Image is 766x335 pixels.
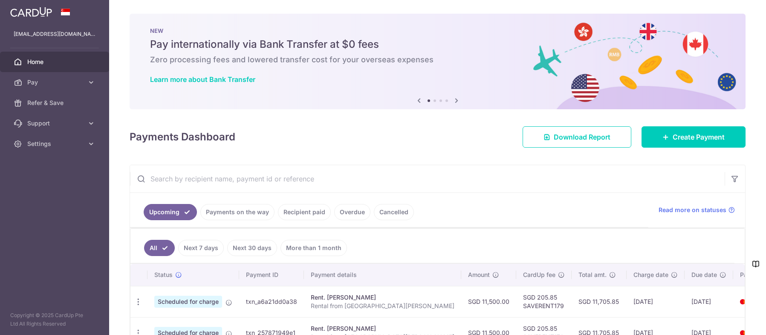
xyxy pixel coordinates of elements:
[27,119,84,128] span: Support
[736,297,753,307] img: Bank Card
[374,204,414,220] a: Cancelled
[10,7,52,17] img: CardUp
[144,204,197,220] a: Upcoming
[461,286,516,317] td: SGD 11,500.00
[311,302,454,310] p: Rental from [GEOGRAPHIC_DATA][PERSON_NAME]
[27,99,84,107] span: Refer & Save
[659,206,735,214] a: Read more on statuses
[227,240,277,256] a: Next 30 days
[572,286,627,317] td: SGD 11,705.85
[334,204,370,220] a: Overdue
[27,78,84,87] span: Pay
[200,204,275,220] a: Payments on the way
[673,132,725,142] span: Create Payment
[311,324,454,333] div: Rent. [PERSON_NAME]
[27,58,84,66] span: Home
[659,206,726,214] span: Read more on statuses
[691,271,717,279] span: Due date
[150,38,725,51] h5: Pay internationally via Bank Transfer at $0 fees
[685,286,733,317] td: [DATE]
[130,129,235,145] h4: Payments Dashboard
[304,264,461,286] th: Payment details
[130,14,746,109] img: Bank transfer banner
[130,165,725,192] input: Search by recipient name, payment id or reference
[468,271,490,279] span: Amount
[642,126,746,148] a: Create Payment
[150,27,725,34] p: NEW
[523,126,631,148] a: Download Report
[14,30,95,38] p: [EMAIL_ADDRESS][DOMAIN_NAME]
[578,271,607,279] span: Total amt.
[633,271,668,279] span: Charge date
[627,286,685,317] td: [DATE]
[154,296,222,308] span: Scheduled for charge
[144,240,175,256] a: All
[150,55,725,65] h6: Zero processing fees and lowered transfer cost for your overseas expenses
[154,271,173,279] span: Status
[239,264,304,286] th: Payment ID
[239,286,304,317] td: txn_a6a21dd0a38
[150,75,255,84] a: Learn more about Bank Transfer
[27,140,84,148] span: Settings
[516,286,572,317] td: SGD 205.85 SAVERENT179
[280,240,347,256] a: More than 1 month
[278,204,331,220] a: Recipient paid
[554,132,610,142] span: Download Report
[178,240,224,256] a: Next 7 days
[523,271,555,279] span: CardUp fee
[311,293,454,302] div: Rent. [PERSON_NAME]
